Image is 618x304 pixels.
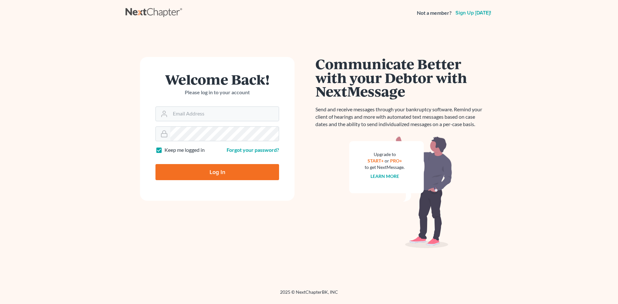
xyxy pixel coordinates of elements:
a: START+ [368,158,384,163]
input: Email Address [170,107,279,121]
h1: Communicate Better with your Debtor with NextMessage [315,57,486,98]
a: Sign up [DATE]! [454,10,492,15]
strong: Not a member? [417,9,452,17]
a: PRO+ [390,158,402,163]
span: or [385,158,389,163]
p: Please log in to your account [155,89,279,96]
img: nextmessage_bg-59042aed3d76b12b5cd301f8e5b87938c9018125f34e5fa2b7a6b67550977c72.svg [349,136,452,248]
a: Forgot your password? [227,147,279,153]
div: to get NextMessage. [365,164,405,170]
div: 2025 © NextChapterBK, INC [126,289,492,300]
label: Keep me logged in [164,146,205,154]
p: Send and receive messages through your bankruptcy software. Remind your client of hearings and mo... [315,106,486,128]
h1: Welcome Back! [155,72,279,86]
a: Learn more [370,173,399,179]
div: Upgrade to [365,151,405,158]
input: Log In [155,164,279,180]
